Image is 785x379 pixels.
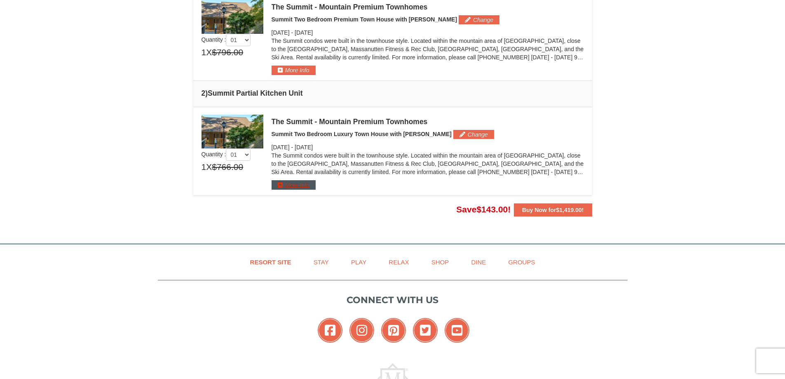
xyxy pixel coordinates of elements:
[272,151,584,176] p: The Summit condos were built in the townhouse style. Located within the mountain area of [GEOGRAP...
[498,253,545,271] a: Groups
[202,115,263,148] img: 19219034-1-0eee7e00.jpg
[456,205,511,214] span: Save !
[421,253,459,271] a: Shop
[212,46,243,59] span: $796.00
[459,15,499,24] button: Change
[341,253,377,271] a: Play
[291,144,293,151] span: -
[522,207,583,213] strong: Buy Now for !
[378,253,419,271] a: Relax
[212,161,243,173] span: $766.00
[453,130,494,139] button: Change
[272,66,316,75] button: More Info
[206,46,212,59] span: X
[272,3,584,11] div: The Summit - Mountain Premium Townhomes
[272,29,290,36] span: [DATE]
[272,118,584,126] div: The Summit - Mountain Premium Townhomes
[202,36,251,43] span: Quantity :
[556,207,582,213] span: $1,419.00
[205,89,208,97] span: )
[295,29,313,36] span: [DATE]
[295,144,313,151] span: [DATE]
[461,253,496,271] a: Dine
[240,253,302,271] a: Resort Site
[202,151,251,158] span: Quantity :
[476,205,508,214] span: $143.00
[291,29,293,36] span: -
[272,144,290,151] span: [DATE]
[272,37,584,61] p: The Summit condos were built in the townhouse style. Located within the mountain area of [GEOGRAP...
[303,253,339,271] a: Stay
[206,161,212,173] span: X
[272,180,316,189] button: More Info
[202,89,584,97] h4: 2 Summit Partial Kitchen Unit
[202,161,206,173] span: 1
[158,293,628,307] p: Connect with us
[272,131,452,137] span: Summit Two Bedroom Luxury Town House with [PERSON_NAME]
[514,203,592,217] button: Buy Now for$1,419.00!
[272,16,457,23] span: Summit Two Bedroom Premium Town House with [PERSON_NAME]
[202,46,206,59] span: 1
